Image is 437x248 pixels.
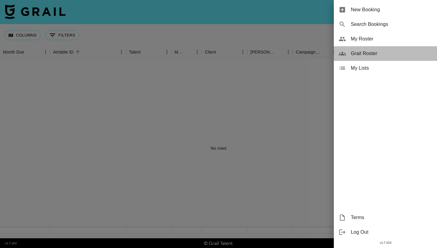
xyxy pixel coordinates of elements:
div: Grail Roster [334,46,437,61]
span: Grail Roster [351,50,432,57]
div: Log Out [334,225,437,239]
div: Terms [334,210,437,225]
span: Search Bookings [351,21,432,28]
div: My Roster [334,32,437,46]
div: My Lists [334,61,437,75]
span: Terms [351,214,432,221]
div: Search Bookings [334,17,437,32]
span: My Lists [351,65,432,72]
div: v 1.7.103 [334,239,437,246]
span: Log Out [351,229,432,236]
span: My Roster [351,35,432,43]
div: New Booking [334,2,437,17]
span: New Booking [351,6,432,13]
